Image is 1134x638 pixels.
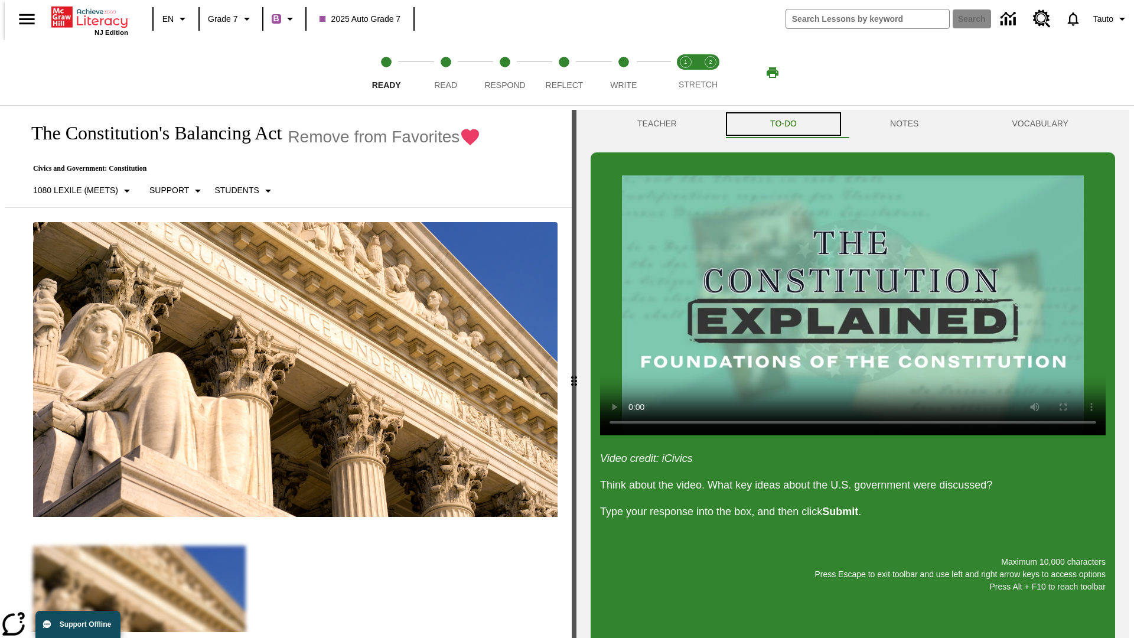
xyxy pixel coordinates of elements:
[288,126,481,147] button: Remove from Favorites - The Constitution's Balancing Act
[19,122,282,144] h1: The Constitution's Balancing Act
[162,13,174,25] span: EN
[843,110,965,138] button: NOTES
[600,556,1106,568] p: Maximum 10,000 characters
[352,40,421,105] button: Ready step 1 of 5
[709,59,712,65] text: 2
[484,80,525,90] span: Respond
[19,164,481,173] p: Civics and Government: Constitution
[724,110,843,138] button: TO-DO
[5,9,172,20] body: Maximum 10,000 characters Press Escape to exit toolbar and use left and right arrow keys to acces...
[35,611,120,638] button: Support Offline
[210,180,279,201] button: Select Student
[203,8,259,30] button: Grade: Grade 7, Select a grade
[669,40,703,105] button: Stretch Read step 1 of 2
[610,80,637,90] span: Write
[591,110,1115,138] div: Instructional Panel Tabs
[600,568,1106,581] p: Press Escape to exit toolbar and use left and right arrow keys to access options
[600,581,1106,593] p: Press Alt + F10 to reach toolbar
[149,184,189,197] p: Support
[684,59,687,65] text: 1
[5,110,572,632] div: reading
[471,40,539,105] button: Respond step 3 of 5
[572,110,576,638] div: Press Enter or Spacebar and then press right and left arrow keys to move the slider
[9,2,44,37] button: Open side menu
[600,477,1106,493] p: Think about the video. What key ideas about the U.S. government were discussed?
[600,504,1106,520] p: Type your response into the box, and then click .
[693,40,728,105] button: Stretch Respond step 2 of 2
[33,184,118,197] p: 1080 Lexile (Meets)
[589,40,658,105] button: Write step 5 of 5
[754,62,791,83] button: Print
[94,29,128,36] span: NJ Edition
[51,4,128,36] div: Home
[679,80,718,89] span: STRETCH
[28,180,139,201] button: Select Lexile, 1080 Lexile (Meets)
[273,11,279,26] span: B
[372,80,401,90] span: Ready
[267,8,302,30] button: Boost Class color is purple. Change class color
[434,80,457,90] span: Read
[965,110,1115,138] button: VOCABULARY
[157,8,195,30] button: Language: EN, Select a language
[1093,13,1113,25] span: Tauto
[600,453,693,464] em: Video credit: iCivics
[786,9,949,28] input: search field
[288,128,460,147] span: Remove from Favorites
[33,222,558,517] img: The U.S. Supreme Court Building displays the phrase, "Equal Justice Under Law."
[411,40,480,105] button: Read step 2 of 5
[576,110,1129,638] div: activity
[145,180,210,201] button: Scaffolds, Support
[822,506,858,517] strong: Submit
[214,184,259,197] p: Students
[546,80,584,90] span: Reflect
[1058,4,1089,34] a: Notifications
[530,40,598,105] button: Reflect step 4 of 5
[60,620,111,629] span: Support Offline
[591,110,724,138] button: Teacher
[1089,8,1134,30] button: Profile/Settings
[993,3,1026,35] a: Data Center
[1026,3,1058,35] a: Resource Center, Will open in new tab
[320,13,401,25] span: 2025 Auto Grade 7
[208,13,238,25] span: Grade 7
